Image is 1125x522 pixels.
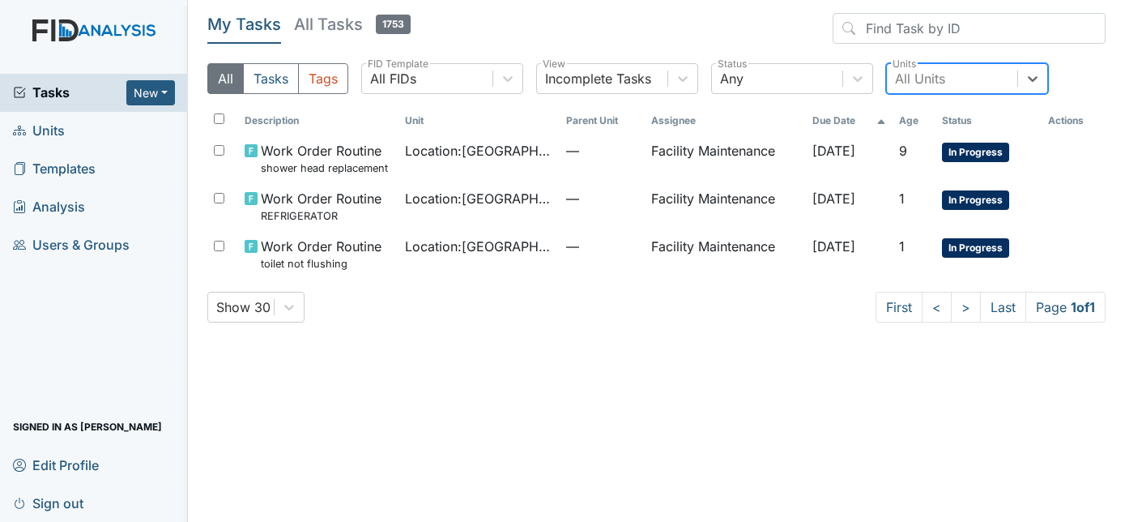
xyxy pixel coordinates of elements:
[942,238,1009,258] span: In Progress
[566,189,639,208] span: —
[935,107,1042,135] th: Toggle SortBy
[645,230,805,278] td: Facility Maintenance
[294,13,411,36] h5: All Tasks
[13,118,65,143] span: Units
[13,414,162,439] span: Signed in as [PERSON_NAME]
[261,160,388,176] small: shower head replacement
[405,189,552,208] span: Location : [GEOGRAPHIC_DATA]
[812,190,855,207] span: [DATE]
[261,256,381,272] small: toilet not flushing
[207,13,281,36] h5: My Tasks
[893,107,935,135] th: Toggle SortBy
[376,15,411,34] span: 1753
[13,195,85,220] span: Analysis
[645,107,805,135] th: Assignee
[899,190,905,207] span: 1
[207,63,244,94] button: All
[261,189,381,224] span: Work Order Routine REFRIGERATOR
[261,141,388,176] span: Work Order Routine shower head replacement
[876,292,1106,323] nav: task-pagination
[13,156,96,182] span: Templates
[980,292,1026,323] a: Last
[812,143,855,159] span: [DATE]
[876,292,923,323] a: First
[405,237,552,256] span: Location : [GEOGRAPHIC_DATA]
[942,143,1009,162] span: In Progress
[261,208,381,224] small: REFRIGERATOR
[238,107,398,135] th: Toggle SortBy
[405,141,552,160] span: Location : [GEOGRAPHIC_DATA]
[126,80,175,105] button: New
[13,83,126,102] a: Tasks
[398,107,559,135] th: Toggle SortBy
[899,143,907,159] span: 9
[560,107,646,135] th: Toggle SortBy
[645,135,805,182] td: Facility Maintenance
[13,233,130,258] span: Users & Groups
[298,63,348,94] button: Tags
[13,452,99,477] span: Edit Profile
[214,113,224,124] input: Toggle All Rows Selected
[1071,299,1095,315] strong: 1 of 1
[895,69,945,88] div: All Units
[261,237,381,272] span: Work Order Routine toilet not flushing
[207,63,348,94] div: Type filter
[216,297,271,317] div: Show 30
[806,107,893,135] th: Toggle SortBy
[812,238,855,255] span: [DATE]
[13,490,83,516] span: Sign out
[899,238,905,255] span: 1
[1025,292,1106,323] span: Page
[645,182,805,230] td: Facility Maintenance
[833,13,1106,44] input: Find Task by ID
[243,63,299,94] button: Tasks
[545,69,651,88] div: Incomplete Tasks
[566,237,639,256] span: —
[922,292,952,323] a: <
[566,141,639,160] span: —
[942,190,1009,210] span: In Progress
[370,69,416,88] div: All FIDs
[1042,107,1106,135] th: Actions
[951,292,981,323] a: >
[720,69,744,88] div: Any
